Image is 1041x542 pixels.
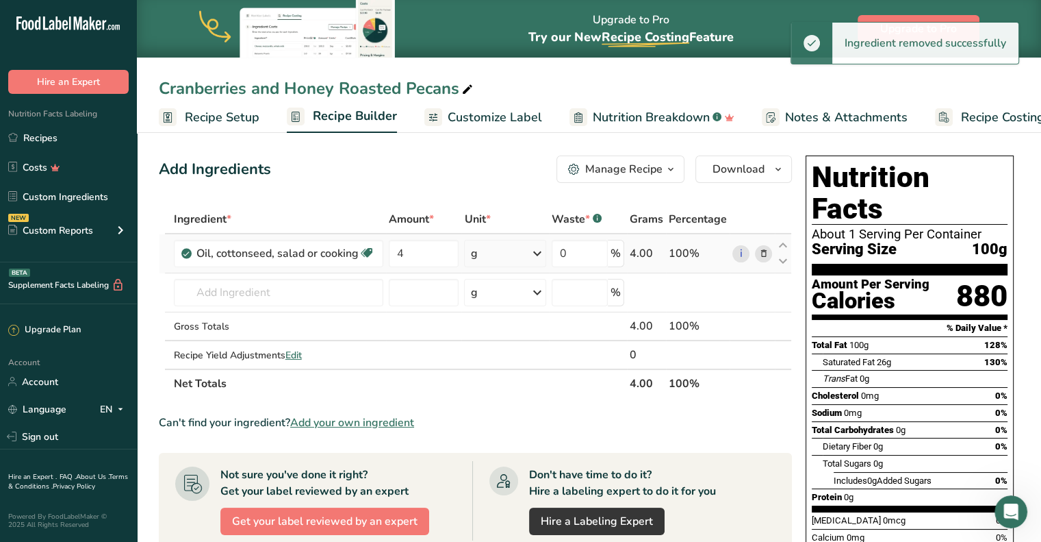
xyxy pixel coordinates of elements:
[232,513,417,530] span: Get your label reviewed by an expert
[630,245,663,262] div: 4.00
[896,425,905,435] span: 0g
[860,373,869,384] span: 0g
[812,227,1007,241] div: About 1 Serving Per Container
[873,441,883,452] span: 0g
[812,241,897,258] span: Serving Size
[8,397,66,421] a: Language
[8,70,129,94] button: Hire an Expert
[858,15,979,42] button: Upgrade to Pro
[220,467,409,500] div: Not sure you've done it right? Get your label reviewed by an expert
[823,441,871,452] span: Dietary Fiber
[812,492,842,502] span: Protein
[844,492,853,502] span: 0g
[8,223,93,238] div: Custom Reports
[867,476,877,486] span: 0g
[877,357,891,367] span: 26g
[812,391,859,401] span: Cholesterol
[669,211,727,227] span: Percentage
[995,408,1007,418] span: 0%
[823,373,845,384] i: Trans
[174,319,383,334] div: Gross Totals
[956,278,1007,315] div: 880
[984,357,1007,367] span: 130%
[812,291,929,311] div: Calories
[823,458,871,469] span: Total Sugars
[174,348,383,362] div: Recipe Yield Adjustments
[666,369,730,397] th: 100%
[695,156,792,183] button: Download
[470,284,477,301] div: g
[529,467,716,500] div: Don't have time to do it? Hire a labeling expert to do it for you
[627,369,666,397] th: 4.00
[812,408,842,418] span: Sodium
[873,458,883,469] span: 0g
[880,21,957,37] span: Upgrade to Pro
[712,161,764,177] span: Download
[834,476,931,486] span: Includes Added Sugars
[812,425,894,435] span: Total Carbohydrates
[669,318,727,334] div: 100%
[424,102,542,133] a: Customize Label
[995,476,1007,486] span: 0%
[470,245,477,262] div: g
[630,318,663,334] div: 4.00
[732,245,749,262] a: i
[785,108,908,127] span: Notes & Attachments
[812,340,847,350] span: Total Fat
[8,513,129,529] div: Powered By FoodLabelMaker © 2025 All Rights Reserved
[861,391,879,401] span: 0mg
[812,515,881,526] span: [MEDICAL_DATA]
[832,23,1018,64] div: Ingredient removed successfully
[556,156,684,183] button: Manage Recipe
[630,347,663,363] div: 0
[159,158,271,181] div: Add Ingredients
[287,101,397,134] a: Recipe Builder
[76,472,109,482] a: About Us .
[529,508,665,535] a: Hire a Labeling Expert
[100,401,129,417] div: EN
[823,357,875,367] span: Saturated Fat
[844,408,862,418] span: 0mg
[669,245,727,262] div: 100%
[528,29,734,45] span: Try our New Feature
[171,369,627,397] th: Net Totals
[9,269,30,277] div: BETA
[290,415,414,431] span: Add your own ingredient
[8,214,29,222] div: NEW
[220,508,429,535] button: Get your label reviewed by an expert
[159,102,259,133] a: Recipe Setup
[185,108,259,127] span: Recipe Setup
[994,495,1027,528] iframe: Intercom live chat
[174,279,383,306] input: Add Ingredient
[174,211,231,227] span: Ingredient
[159,415,792,431] div: Can't find your ingredient?
[812,162,1007,225] h1: Nutrition Facts
[984,340,1007,350] span: 128%
[464,211,490,227] span: Unit
[60,472,76,482] a: FAQ .
[972,241,1007,258] span: 100g
[569,102,734,133] a: Nutrition Breakdown
[762,102,908,133] a: Notes & Attachments
[8,472,128,491] a: Terms & Conditions .
[630,211,663,227] span: Grams
[995,391,1007,401] span: 0%
[159,76,476,101] div: Cranberries and Honey Roasted Pecans
[528,1,734,58] div: Upgrade to Pro
[8,472,57,482] a: Hire an Expert .
[552,211,602,227] div: Waste
[593,108,710,127] span: Nutrition Breakdown
[8,323,81,337] div: Upgrade Plan
[812,320,1007,336] section: % Daily Value *
[812,278,929,291] div: Amount Per Serving
[585,161,663,177] div: Manage Recipe
[849,340,869,350] span: 100g
[823,373,858,384] span: Fat
[53,482,95,491] a: Privacy Policy
[196,245,359,262] div: Oil, cottonseed, salad or cooking
[285,349,302,362] span: Edit
[995,425,1007,435] span: 0%
[602,29,689,45] span: Recipe Costing
[883,515,905,526] span: 0mcg
[995,441,1007,452] span: 0%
